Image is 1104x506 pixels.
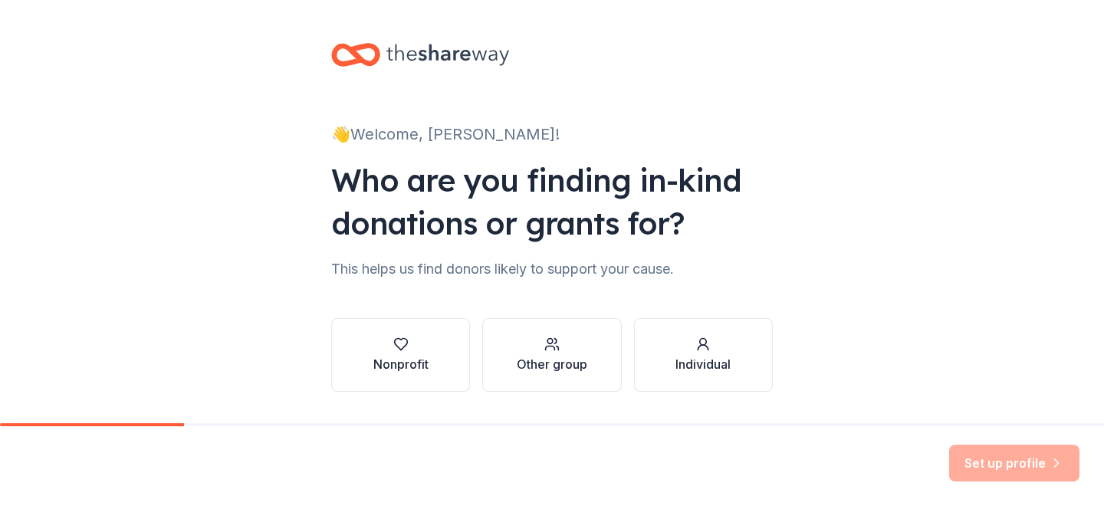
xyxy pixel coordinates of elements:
[331,122,773,146] div: 👋 Welcome, [PERSON_NAME]!
[331,318,470,392] button: Nonprofit
[373,355,429,373] div: Nonprofit
[482,318,621,392] button: Other group
[634,318,773,392] button: Individual
[331,159,773,245] div: Who are you finding in-kind donations or grants for?
[331,257,773,281] div: This helps us find donors likely to support your cause.
[517,355,587,373] div: Other group
[675,355,731,373] div: Individual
